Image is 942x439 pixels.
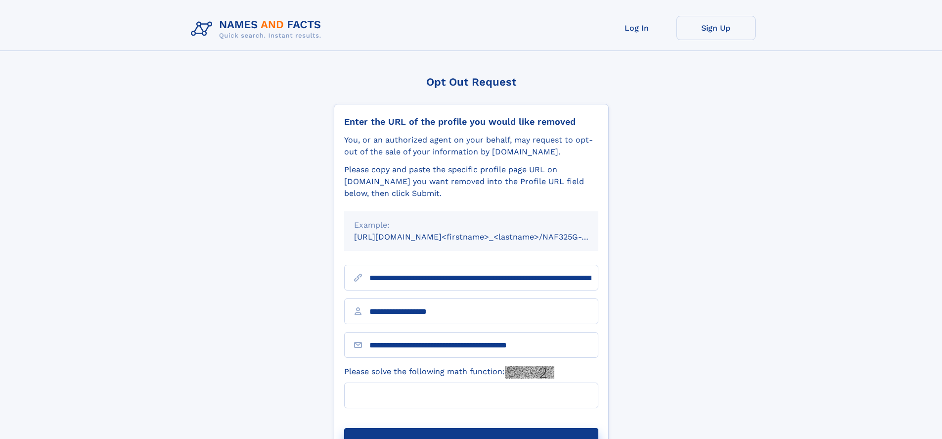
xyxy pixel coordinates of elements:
[187,16,329,43] img: Logo Names and Facts
[344,366,554,379] label: Please solve the following math function:
[597,16,676,40] a: Log In
[344,116,598,127] div: Enter the URL of the profile you would like removed
[334,76,609,88] div: Opt Out Request
[676,16,756,40] a: Sign Up
[344,134,598,158] div: You, or an authorized agent on your behalf, may request to opt-out of the sale of your informatio...
[344,164,598,199] div: Please copy and paste the specific profile page URL on [DOMAIN_NAME] you want removed into the Pr...
[354,219,588,231] div: Example:
[354,232,617,242] small: [URL][DOMAIN_NAME]<firstname>_<lastname>/NAF325G-xxxxxxxx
